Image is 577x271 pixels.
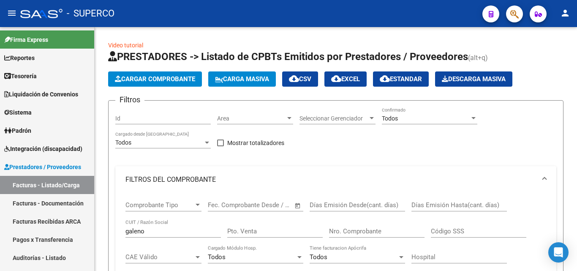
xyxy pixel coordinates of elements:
[4,162,81,172] span: Prestadores / Proveedores
[108,51,468,63] span: PRESTADORES -> Listado de CPBTs Emitidos por Prestadores / Proveedores
[380,74,390,84] mat-icon: cloud_download
[380,75,422,83] span: Estandar
[310,253,327,261] span: Todos
[115,166,556,193] mat-expansion-panel-header: FILTROS DEL COMPROBANTE
[108,42,143,49] a: Video tutorial
[435,71,512,87] button: Descarga Masiva
[324,71,367,87] button: EXCEL
[208,71,276,87] button: Carga Masiva
[108,71,202,87] button: Cargar Comprobante
[115,75,195,83] span: Cargar Comprobante
[468,54,488,62] span: (alt+q)
[125,201,194,209] span: Comprobante Tipo
[282,71,318,87] button: CSV
[293,201,303,211] button: Open calendar
[4,35,48,44] span: Firma Express
[373,71,429,87] button: Estandar
[4,144,82,153] span: Integración (discapacidad)
[125,175,536,184] mat-panel-title: FILTROS DEL COMPROBANTE
[7,8,17,18] mat-icon: menu
[560,8,570,18] mat-icon: person
[208,253,226,261] span: Todos
[4,90,78,99] span: Liquidación de Convenios
[442,75,506,83] span: Descarga Masiva
[215,75,269,83] span: Carga Masiva
[548,242,569,263] div: Open Intercom Messenger
[227,138,284,148] span: Mostrar totalizadores
[125,253,194,261] span: CAE Válido
[435,71,512,87] app-download-masive: Descarga masiva de comprobantes (adjuntos)
[67,4,114,23] span: - SUPERCO
[382,115,398,122] span: Todos
[4,108,32,117] span: Sistema
[4,126,31,135] span: Padrón
[289,74,299,84] mat-icon: cloud_download
[4,53,35,63] span: Reportes
[299,115,368,122] span: Seleccionar Gerenciador
[331,74,341,84] mat-icon: cloud_download
[217,115,286,122] span: Area
[115,94,144,106] h3: Filtros
[208,201,235,209] input: Start date
[243,201,284,209] input: End date
[4,71,37,81] span: Tesorería
[115,139,131,146] span: Todos
[331,75,360,83] span: EXCEL
[289,75,311,83] span: CSV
